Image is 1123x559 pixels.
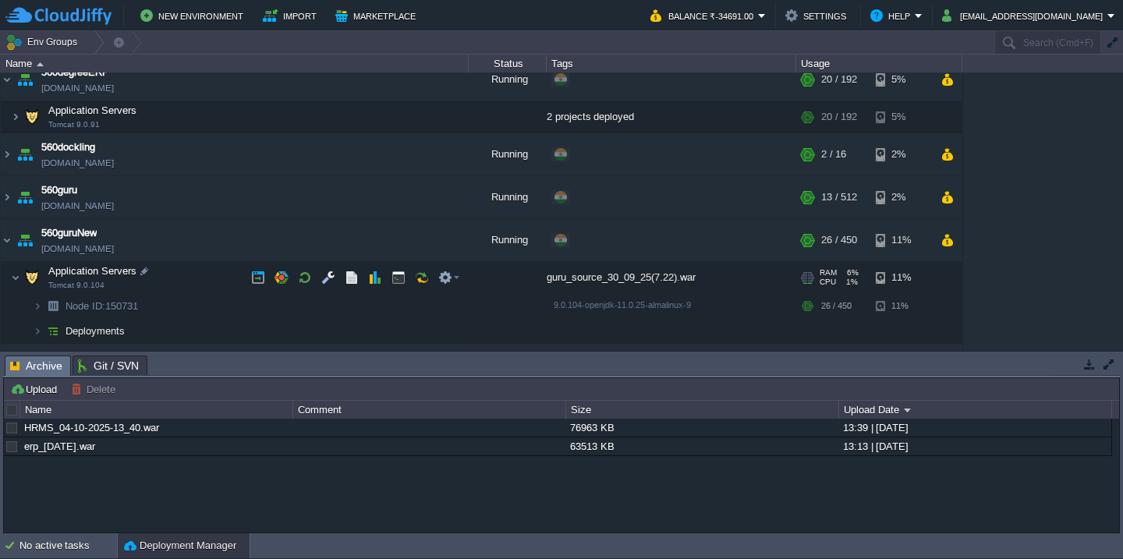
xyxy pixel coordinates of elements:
[566,437,838,455] div: 63513 KB
[469,176,547,218] div: Running
[821,176,857,218] div: 13 / 512
[41,140,95,155] a: 560dockling
[876,58,926,101] div: 5%
[820,268,837,278] span: RAM
[335,6,420,25] button: Marketplace
[469,219,547,261] div: Running
[41,65,109,80] a: 560degreeERP
[876,101,926,133] div: 5%
[21,262,43,293] img: AMDAwAAAACH5BAEAAAAALAAAAAABAAEAAAICRAEAOw==
[21,101,43,133] img: AMDAwAAAACH5BAEAAAAALAAAAAABAAEAAAICRAEAOw==
[469,344,547,386] div: Running
[554,300,691,310] span: 9.0.104-openjdk-11.0.25-almalinux-9
[870,6,915,25] button: Help
[2,55,468,73] div: Name
[66,300,105,312] span: Node ID:
[547,101,796,133] div: 2 projects deployed
[48,120,100,129] span: Tomcat 9.0.91
[19,533,117,558] div: No active tasks
[821,133,846,175] div: 2 / 16
[821,219,857,261] div: 26 / 450
[41,155,114,171] span: [DOMAIN_NAME]
[41,182,77,198] a: 560guru
[64,324,127,338] a: Deployments
[71,382,120,396] button: Delete
[41,225,97,241] a: 560guruNew
[14,133,36,175] img: AMDAwAAAACH5BAEAAAAALAAAAAABAAEAAAICRAEAOw==
[14,176,36,218] img: AMDAwAAAACH5BAEAAAAALAAAAAABAAEAAAICRAEAOw==
[839,437,1111,455] div: 13:13 | [DATE]
[41,241,114,257] a: [DOMAIN_NAME]
[263,6,321,25] button: Import
[469,55,546,73] div: Status
[24,422,159,433] a: HRMS_04-10-2025-13_40.war
[1,344,13,386] img: AMDAwAAAACH5BAEAAAAALAAAAAABAAEAAAICRAEAOw==
[64,299,140,313] a: Node ID:150731
[5,31,83,53] button: Env Groups
[876,262,926,293] div: 11%
[876,219,926,261] div: 11%
[942,6,1107,25] button: [EMAIL_ADDRESS][DOMAIN_NAME]
[14,344,36,386] img: AMDAwAAAACH5BAEAAAAALAAAAAABAAEAAAICRAEAOw==
[820,278,836,287] span: CPU
[547,55,795,73] div: Tags
[876,133,926,175] div: 2%
[842,278,858,287] span: 1%
[33,319,42,343] img: AMDAwAAAACH5BAEAAAAALAAAAAABAAEAAAICRAEAOw==
[33,294,42,318] img: AMDAwAAAACH5BAEAAAAALAAAAAABAAEAAAICRAEAOw==
[785,6,851,25] button: Settings
[10,356,62,376] span: Archive
[469,58,547,101] div: Running
[839,419,1111,437] div: 13:39 | [DATE]
[42,294,64,318] img: AMDAwAAAACH5BAEAAAAALAAAAAABAAEAAAICRAEAOw==
[840,401,1111,419] div: Upload Date
[24,440,95,452] a: erp_[DATE].war
[797,55,962,73] div: Usage
[5,6,112,26] img: CloudJiffy
[547,262,796,293] div: guru_source_30_09_25(7.22).war
[10,382,62,396] button: Upload
[567,401,838,419] div: Size
[650,6,758,25] button: Balance ₹-34691.00
[843,268,859,278] span: 6%
[140,6,248,25] button: New Environment
[14,58,36,101] img: AMDAwAAAACH5BAEAAAAALAAAAAABAAEAAAICRAEAOw==
[294,401,565,419] div: Comment
[821,344,846,386] div: 3 / 16
[11,101,20,133] img: AMDAwAAAACH5BAEAAAAALAAAAAABAAEAAAICRAEAOw==
[47,104,139,116] a: Application ServersTomcat 9.0.91
[48,281,105,290] span: Tomcat 9.0.104
[47,264,139,278] span: Application Servers
[14,219,36,261] img: AMDAwAAAACH5BAEAAAAALAAAAAABAAEAAAICRAEAOw==
[78,356,139,375] span: Git / SVN
[876,176,926,218] div: 2%
[47,104,139,117] span: Application Servers
[124,538,236,554] button: Deployment Manager
[876,344,926,386] div: 4%
[42,319,64,343] img: AMDAwAAAACH5BAEAAAAALAAAAAABAAEAAAICRAEAOw==
[821,58,857,101] div: 20 / 192
[47,265,139,277] a: Application ServersTomcat 9.0.104
[1,176,13,218] img: AMDAwAAAACH5BAEAAAAALAAAAAABAAEAAAICRAEAOw==
[21,401,292,419] div: Name
[1,219,13,261] img: AMDAwAAAACH5BAEAAAAALAAAAAABAAEAAAICRAEAOw==
[41,80,114,96] a: [DOMAIN_NAME]
[821,294,852,318] div: 26 / 450
[11,262,20,293] img: AMDAwAAAACH5BAEAAAAALAAAAAABAAEAAAICRAEAOw==
[41,198,114,214] a: [DOMAIN_NAME]
[37,62,44,66] img: AMDAwAAAACH5BAEAAAAALAAAAAABAAEAAAICRAEAOw==
[821,101,857,133] div: 20 / 192
[64,299,140,313] span: 150731
[876,294,926,318] div: 11%
[1,133,13,175] img: AMDAwAAAACH5BAEAAAAALAAAAAABAAEAAAICRAEAOw==
[469,133,547,175] div: Running
[1,58,13,101] img: AMDAwAAAACH5BAEAAAAALAAAAAABAAEAAAICRAEAOw==
[566,419,838,437] div: 76963 KB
